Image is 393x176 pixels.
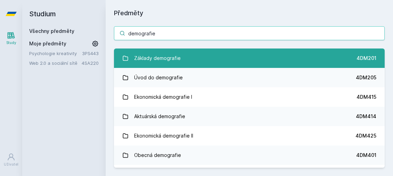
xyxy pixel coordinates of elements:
[114,49,385,68] a: Základy demografie 4DM201
[114,87,385,107] a: Ekonomická demografie I 4DM415
[29,50,82,57] a: Psychologie kreativity
[114,126,385,146] a: Ekonomická demografie II 4DM425
[134,90,192,104] div: Ekonomická demografie I
[134,51,181,65] div: Základy demografie
[356,113,376,120] div: 4DM414
[355,132,376,139] div: 4DM425
[114,107,385,126] a: Aktuárská demografie 4DM414
[134,71,183,85] div: Úvod do demografie
[29,40,66,47] span: Moje předměty
[114,68,385,87] a: Úvod do demografie 4DM205
[356,152,376,159] div: 4DM401
[4,162,18,167] div: Uživatel
[1,149,21,170] a: Uživatel
[29,28,74,34] a: Všechny předměty
[134,109,185,123] div: Aktuárská demografie
[357,55,376,62] div: 4DM201
[114,146,385,165] a: Obecná demografie 4DM401
[114,26,385,40] input: Název nebo ident předmětu…
[134,129,193,143] div: Ekonomická demografie II
[114,8,385,18] h1: Předměty
[1,28,21,49] a: Study
[357,94,376,100] div: 4DM415
[134,148,181,162] div: Obecná demografie
[6,40,16,45] div: Study
[29,60,82,67] a: Web 2.0 a sociální sítě
[82,51,99,56] a: 3PS443
[82,60,99,66] a: 4SA220
[356,74,376,81] div: 4DM205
